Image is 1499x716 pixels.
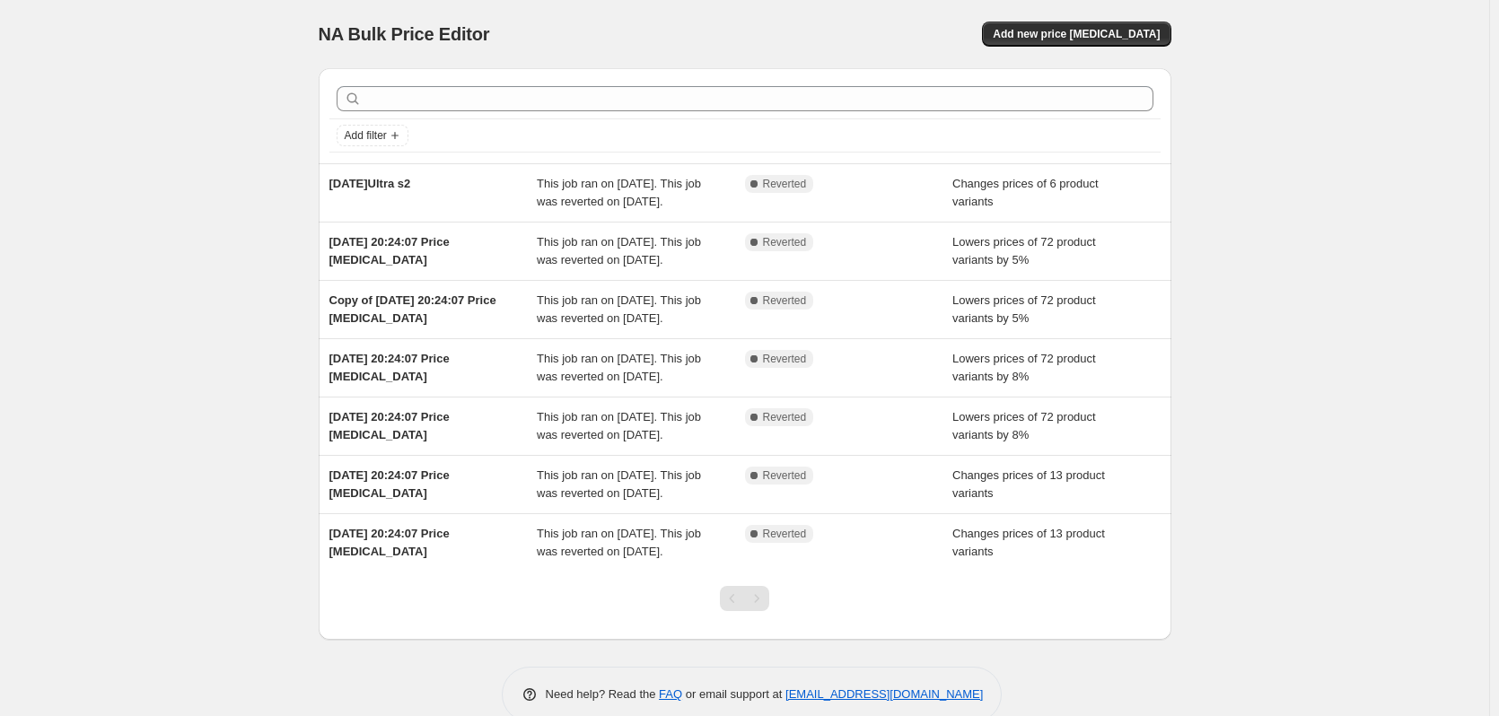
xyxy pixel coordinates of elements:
span: Changes prices of 13 product variants [952,468,1105,500]
span: This job ran on [DATE]. This job was reverted on [DATE]. [537,352,701,383]
span: Reverted [763,177,807,191]
span: [DATE] 20:24:07 Price [MEDICAL_DATA] [329,235,450,266]
span: [DATE] 20:24:07 Price [MEDICAL_DATA] [329,527,450,558]
span: Need help? Read the [546,687,660,701]
span: This job ran on [DATE]. This job was reverted on [DATE]. [537,293,701,325]
button: Add filter [337,125,408,146]
span: This job ran on [DATE]. This job was reverted on [DATE]. [537,177,701,208]
span: Add filter [345,128,387,143]
span: Changes prices of 6 product variants [952,177,1099,208]
span: [DATE] 20:24:07 Price [MEDICAL_DATA] [329,352,450,383]
span: or email support at [682,687,785,701]
span: Reverted [763,527,807,541]
span: Reverted [763,235,807,249]
span: [DATE] 20:24:07 Price [MEDICAL_DATA] [329,468,450,500]
span: Reverted [763,468,807,483]
nav: Pagination [720,586,769,611]
span: NA Bulk Price Editor [319,24,490,44]
span: This job ran on [DATE]. This job was reverted on [DATE]. [537,235,701,266]
span: Lowers prices of 72 product variants by 8% [952,410,1096,441]
span: Lowers prices of 72 product variants by 5% [952,293,1096,325]
span: Lowers prices of 72 product variants by 8% [952,352,1096,383]
span: This job ran on [DATE]. This job was reverted on [DATE]. [537,527,701,558]
span: This job ran on [DATE]. This job was reverted on [DATE]. [537,410,701,441]
span: [DATE] 20:24:07 Price [MEDICAL_DATA] [329,410,450,441]
span: Reverted [763,410,807,424]
span: Reverted [763,352,807,366]
span: Copy of [DATE] 20:24:07 Price [MEDICAL_DATA] [329,293,496,325]
span: Lowers prices of 72 product variants by 5% [952,235,1096,266]
span: This job ran on [DATE]. This job was reverted on [DATE]. [537,468,701,500]
span: Changes prices of 13 product variants [952,527,1105,558]
span: [DATE]Ultra s2 [329,177,411,190]
a: [EMAIL_ADDRESS][DOMAIN_NAME] [785,687,983,701]
a: FAQ [659,687,682,701]
span: Reverted [763,293,807,308]
button: Add new price [MEDICAL_DATA] [982,22,1170,47]
span: Add new price [MEDICAL_DATA] [993,27,1160,41]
